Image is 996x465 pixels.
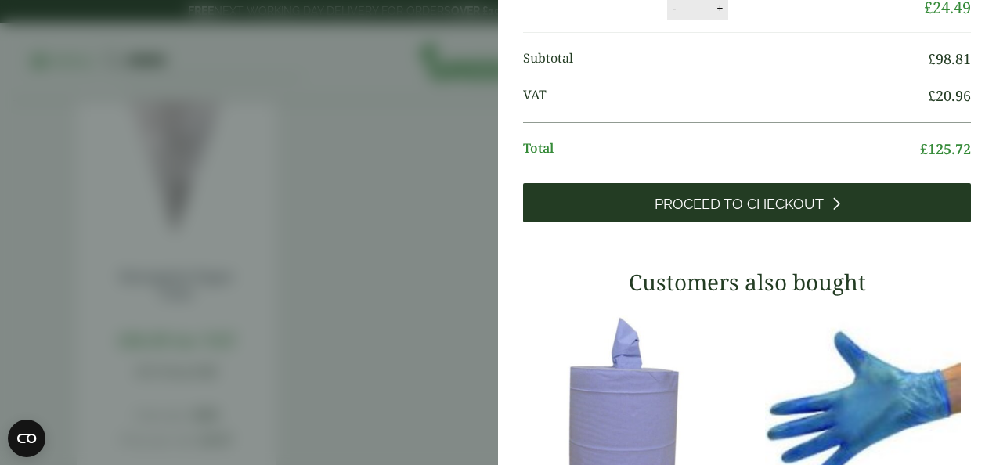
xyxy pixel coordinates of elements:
[8,420,45,457] button: Open CMP widget
[712,2,727,15] button: +
[928,49,936,68] span: £
[523,183,971,222] a: Proceed to Checkout
[523,139,920,160] span: Total
[928,86,936,105] span: £
[523,269,971,296] h3: Customers also bought
[668,2,680,15] button: -
[523,49,928,70] span: Subtotal
[920,139,928,158] span: £
[928,49,971,68] bdi: 98.81
[655,196,824,213] span: Proceed to Checkout
[928,86,971,105] bdi: 20.96
[523,85,928,106] span: VAT
[920,139,971,158] bdi: 125.72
